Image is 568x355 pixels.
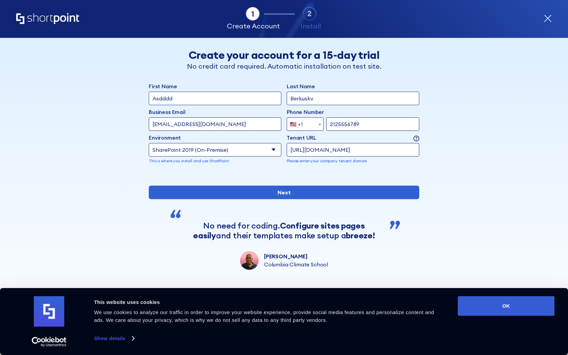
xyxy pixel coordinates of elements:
a: Usercentrics Cookiebot - opens in a new window [20,337,79,347]
img: logo [34,296,64,327]
button: OK [458,296,554,316]
span: We use cookies to analyze our traffic in order to improve your website experience, provide social... [94,309,434,323]
div: This website uses cookies [94,298,443,306]
a: Show details [94,333,134,344]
